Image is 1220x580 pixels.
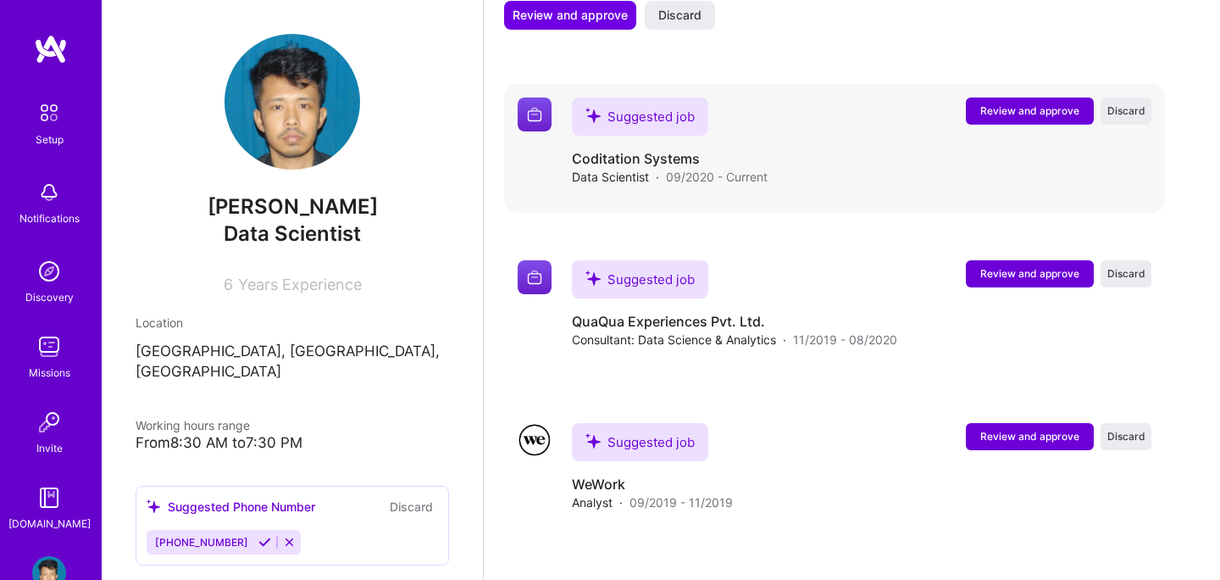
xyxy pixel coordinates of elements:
span: Review and approve [980,429,1079,443]
button: Discard [1101,260,1151,287]
button: Discard [645,1,715,30]
i: icon SuggestedTeams [585,108,601,123]
span: Discard [1107,266,1145,281]
span: 11/2019 - 08/2020 [793,331,897,349]
div: Missions [29,364,70,382]
img: Company logo [518,260,552,294]
span: Years Experience [238,276,362,293]
div: Suggested job [572,260,708,298]
div: Suggested Phone Number [147,498,315,516]
div: Discovery [25,288,74,306]
img: discovery [32,254,66,288]
span: 09/2019 - 11/2019 [629,494,733,511]
h4: WeWork [572,475,733,494]
span: · [656,168,659,186]
span: 6 [224,276,233,293]
i: Accept [258,536,271,549]
img: guide book [32,481,66,515]
span: Discard [1107,103,1145,118]
button: Review and approve [966,98,1094,125]
img: Company logo [518,423,552,457]
div: Location [136,314,449,332]
img: User Avatar [225,34,360,170]
span: · [619,494,623,511]
span: Discard [658,7,701,24]
button: Review and approve [504,1,636,30]
span: Review and approve [980,103,1079,118]
h4: QuaQua Experiences Pvt. Ltd. [572,312,897,331]
span: 09/2020 - Current [666,168,768,186]
span: Data Scientist [572,168,649,186]
div: Setup [36,131,64,148]
img: logo [34,34,68,64]
div: [DOMAIN_NAME] [8,515,91,533]
img: bell [32,176,66,209]
span: Working hours range [136,418,250,432]
span: Review and approve [980,266,1079,281]
div: From 8:30 AM to 7:30 PM [136,434,449,452]
span: Discard [1107,429,1145,443]
button: Discard [1101,423,1151,450]
span: Analyst [572,494,613,511]
button: Review and approve [966,423,1094,450]
div: Notifications [19,209,80,227]
div: Suggested job [572,98,708,136]
i: Reject [283,536,296,549]
button: Discard [1101,98,1151,125]
img: Company logo [518,98,552,131]
span: · [783,331,786,349]
img: teamwork [32,330,66,364]
i: icon SuggestedTeams [585,270,601,286]
button: Review and approve [966,260,1094,287]
span: Review and approve [513,7,628,24]
span: [PERSON_NAME] [136,194,449,220]
button: Discard [385,497,438,516]
div: Suggested job [572,423,708,461]
div: Invite [36,439,63,457]
span: [PHONE_NUMBER] [155,536,248,549]
i: icon SuggestedTeams [147,499,161,514]
span: Consultant: Data Science & Analytics [572,331,776,349]
h4: Coditation Systems [572,149,768,168]
p: [GEOGRAPHIC_DATA], [GEOGRAPHIC_DATA], [GEOGRAPHIC_DATA] [136,342,449,382]
i: icon SuggestedTeams [585,433,601,449]
img: Invite [32,405,66,439]
img: setup [31,95,67,131]
span: Data Scientist [224,221,361,246]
